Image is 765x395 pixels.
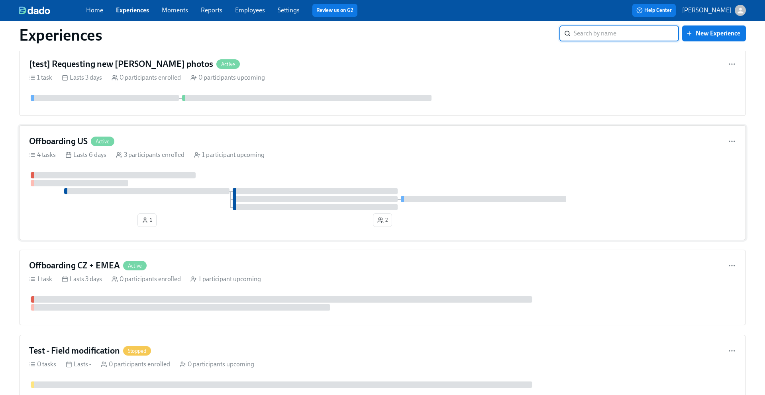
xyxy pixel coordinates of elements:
[123,348,151,354] span: Stopped
[312,4,357,17] button: Review us on G2
[19,25,102,45] h1: Experiences
[216,61,240,67] span: Active
[29,151,56,159] div: 4 tasks
[101,360,170,369] div: 0 participants enrolled
[29,260,120,272] h4: Offboarding CZ + EMEA
[190,275,261,284] div: 1 participant upcoming
[29,360,56,369] div: 0 tasks
[19,6,86,14] a: dado
[632,4,676,17] button: Help Center
[29,73,52,82] div: 1 task
[116,151,184,159] div: 3 participants enrolled
[688,29,740,37] span: New Experience
[19,125,746,240] a: Offboarding USActive4 tasks Lasts 6 days 3 participants enrolled 1 participant upcoming 12
[112,73,181,82] div: 0 participants enrolled
[574,25,679,41] input: Search by name
[190,73,265,82] div: 0 participants upcoming
[235,6,265,14] a: Employees
[116,6,149,14] a: Experiences
[142,216,152,224] span: 1
[278,6,300,14] a: Settings
[180,360,254,369] div: 0 participants upcoming
[29,135,88,147] h4: Offboarding US
[65,151,106,159] div: Lasts 6 days
[377,216,388,224] span: 2
[123,263,147,269] span: Active
[316,6,353,14] a: Review us on G2
[66,360,91,369] div: Lasts -
[112,275,181,284] div: 0 participants enrolled
[201,6,222,14] a: Reports
[137,213,157,227] button: 1
[29,345,120,357] h4: Test - Field modification
[91,139,114,145] span: Active
[636,6,672,14] span: Help Center
[682,5,746,16] button: [PERSON_NAME]
[162,6,188,14] a: Moments
[19,250,746,325] a: Offboarding CZ + EMEAActive1 task Lasts 3 days 0 participants enrolled 1 participant upcoming
[682,6,732,15] p: [PERSON_NAME]
[373,213,392,227] button: 2
[19,48,746,116] a: [test] Requesting new [PERSON_NAME] photosActive1 task Lasts 3 days 0 participants enrolled 0 par...
[62,73,102,82] div: Lasts 3 days
[194,151,265,159] div: 1 participant upcoming
[62,275,102,284] div: Lasts 3 days
[86,6,103,14] a: Home
[19,6,50,14] img: dado
[29,275,52,284] div: 1 task
[29,58,213,70] h4: [test] Requesting new [PERSON_NAME] photos
[682,25,746,41] button: New Experience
